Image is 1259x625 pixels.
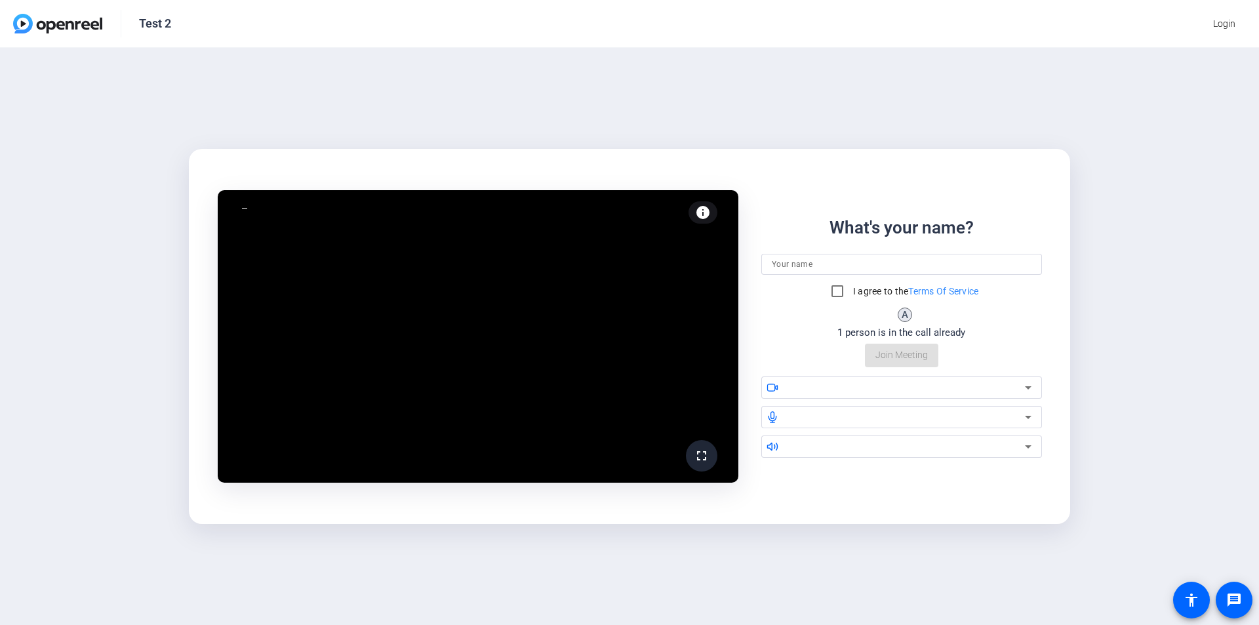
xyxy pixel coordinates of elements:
div: What's your name? [829,215,974,241]
div: 1 person is in the call already [837,325,965,340]
mat-icon: fullscreen [694,448,709,464]
button: Login [1203,12,1246,35]
mat-icon: accessibility [1184,592,1199,608]
a: Terms Of Service [908,286,978,296]
mat-icon: message [1226,592,1242,608]
mat-icon: info [695,205,711,220]
img: OpenReel logo [13,14,102,33]
div: A [898,308,912,322]
div: Test 2 [139,16,171,31]
label: I agree to the [850,285,979,298]
input: Your name [772,256,1031,272]
span: Login [1213,17,1235,31]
